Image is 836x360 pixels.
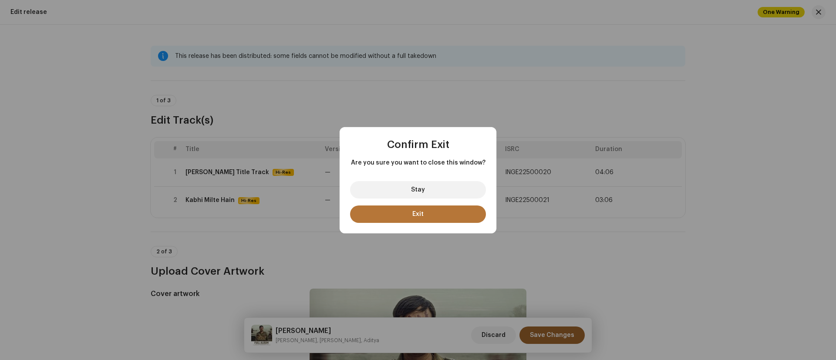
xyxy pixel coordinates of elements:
span: Confirm Exit [387,139,449,150]
span: Are you sure you want to close this window? [350,158,486,167]
span: Exit [412,211,424,217]
button: Exit [350,205,486,223]
span: Stay [411,187,425,193]
button: Stay [350,181,486,199]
